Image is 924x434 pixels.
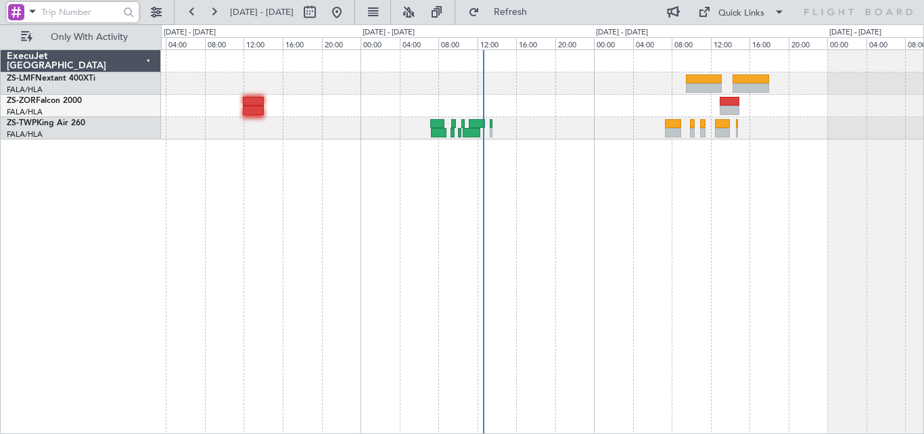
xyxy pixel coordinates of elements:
[363,27,415,39] div: [DATE] - [DATE]
[230,6,294,18] span: [DATE] - [DATE]
[867,37,906,49] div: 04:00
[7,74,95,83] a: ZS-LMFNextant 400XTi
[7,97,36,105] span: ZS-ZOR
[829,27,881,39] div: [DATE] - [DATE]
[7,107,43,117] a: FALA/HLA
[7,97,82,105] a: ZS-ZORFalcon 2000
[691,1,791,23] button: Quick Links
[7,74,35,83] span: ZS-LMF
[718,7,764,20] div: Quick Links
[400,37,439,49] div: 04:00
[166,37,205,49] div: 04:00
[711,37,750,49] div: 12:00
[672,37,711,49] div: 08:00
[462,1,543,23] button: Refresh
[789,37,828,49] div: 20:00
[482,7,539,17] span: Refresh
[35,32,143,42] span: Only With Activity
[478,37,517,49] div: 12:00
[15,26,147,48] button: Only With Activity
[244,37,283,49] div: 12:00
[516,37,555,49] div: 16:00
[41,2,119,22] input: Trip Number
[7,119,85,127] a: ZS-TWPKing Air 260
[322,37,361,49] div: 20:00
[7,85,43,95] a: FALA/HLA
[438,37,478,49] div: 08:00
[164,27,216,39] div: [DATE] - [DATE]
[7,119,37,127] span: ZS-TWP
[594,37,633,49] div: 00:00
[283,37,322,49] div: 16:00
[633,37,672,49] div: 04:00
[361,37,400,49] div: 00:00
[749,37,789,49] div: 16:00
[555,37,595,49] div: 20:00
[205,37,244,49] div: 08:00
[827,37,867,49] div: 00:00
[596,27,648,39] div: [DATE] - [DATE]
[7,129,43,139] a: FALA/HLA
